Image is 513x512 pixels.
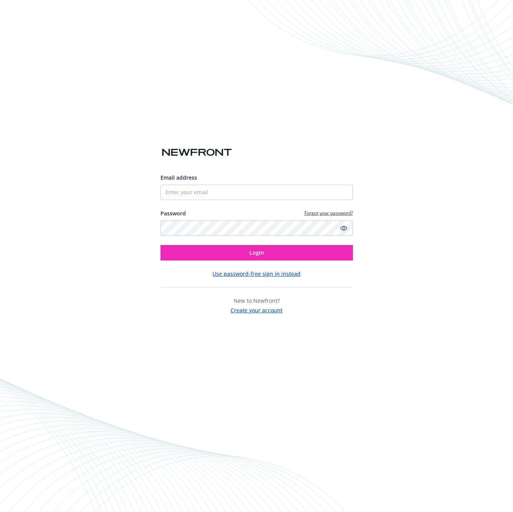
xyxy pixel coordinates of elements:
span: Login [249,249,264,256]
a: Show password [339,223,348,233]
input: Enter your password [160,220,353,236]
span: Email address [160,174,197,181]
a: Forgot your password? [304,210,353,216]
span: New to Newfront? [234,297,280,304]
label: Password [160,209,186,217]
img: Newfront logo [160,146,233,159]
button: Login [160,245,353,260]
button: Use password-free sign in instead [212,270,301,278]
button: Create your account [231,305,282,314]
input: Enter your email [160,185,353,200]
